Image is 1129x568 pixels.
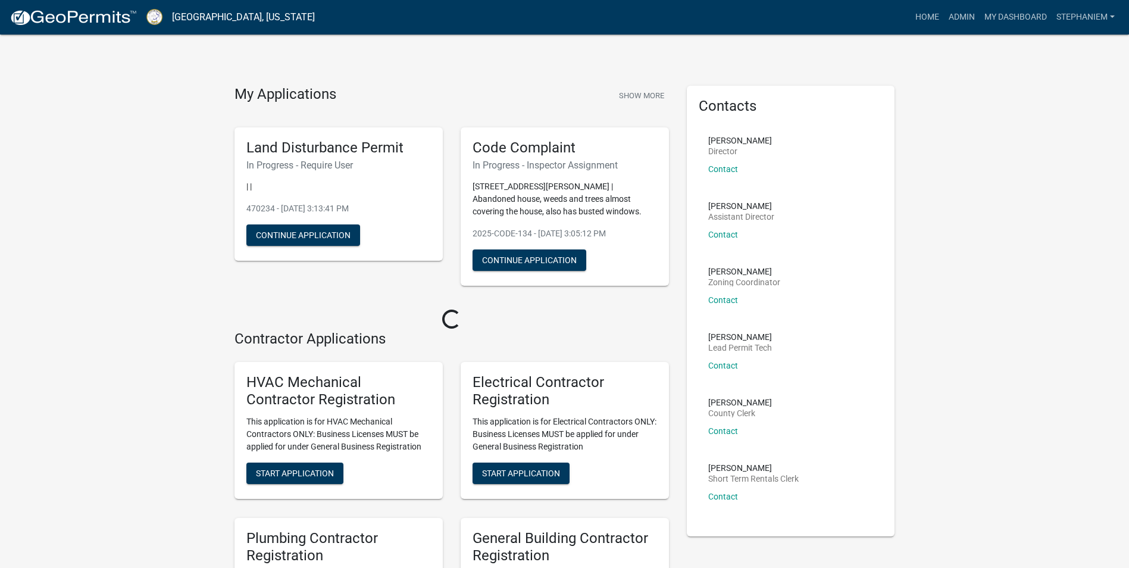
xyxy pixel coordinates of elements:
a: StephanieM [1052,6,1119,29]
p: 470234 - [DATE] 3:13:41 PM [246,202,431,215]
a: Contact [708,426,738,436]
h5: Plumbing Contractor Registration [246,530,431,564]
button: Start Application [473,463,570,484]
h5: Code Complaint [473,139,657,157]
button: Show More [614,86,669,105]
button: Continue Application [246,224,360,246]
a: Home [911,6,944,29]
h5: Contacts [699,98,883,115]
p: [PERSON_NAME] [708,398,772,407]
h4: My Applications [234,86,336,104]
a: Contact [708,295,738,305]
p: [STREET_ADDRESS][PERSON_NAME] | Abandoned house, weeds and trees almost covering the house, also ... [473,180,657,218]
a: Contact [708,492,738,501]
button: Start Application [246,463,343,484]
button: Continue Application [473,249,586,271]
a: Admin [944,6,980,29]
h4: Contractor Applications [234,330,669,348]
p: County Clerk [708,409,772,417]
h5: General Building Contractor Registration [473,530,657,564]
a: Contact [708,361,738,370]
img: Putnam County, Georgia [146,9,162,25]
p: [PERSON_NAME] [708,202,774,210]
p: This application is for HVAC Mechanical Contractors ONLY: Business Licenses MUST be applied for u... [246,416,431,453]
p: Director [708,147,772,155]
p: This application is for Electrical Contractors ONLY: Business Licenses MUST be applied for under ... [473,416,657,453]
a: Contact [708,164,738,174]
p: 2025-CODE-134 - [DATE] 3:05:12 PM [473,227,657,240]
p: [PERSON_NAME] [708,136,772,145]
p: Lead Permit Tech [708,344,772,352]
p: Zoning Coordinator [708,278,780,286]
span: Start Application [482,468,560,478]
p: [PERSON_NAME] [708,333,772,341]
a: Contact [708,230,738,239]
p: | | [246,180,431,193]
p: Assistant Director [708,213,774,221]
span: Start Application [256,468,334,478]
p: [PERSON_NAME] [708,464,799,472]
a: My Dashboard [980,6,1052,29]
a: [GEOGRAPHIC_DATA], [US_STATE] [172,7,315,27]
h5: Land Disturbance Permit [246,139,431,157]
h6: In Progress - Require User [246,160,431,171]
h6: In Progress - Inspector Assignment [473,160,657,171]
p: Short Term Rentals Clerk [708,475,799,483]
h5: Electrical Contractor Registration [473,374,657,408]
h5: HVAC Mechanical Contractor Registration [246,374,431,408]
p: [PERSON_NAME] [708,267,780,276]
